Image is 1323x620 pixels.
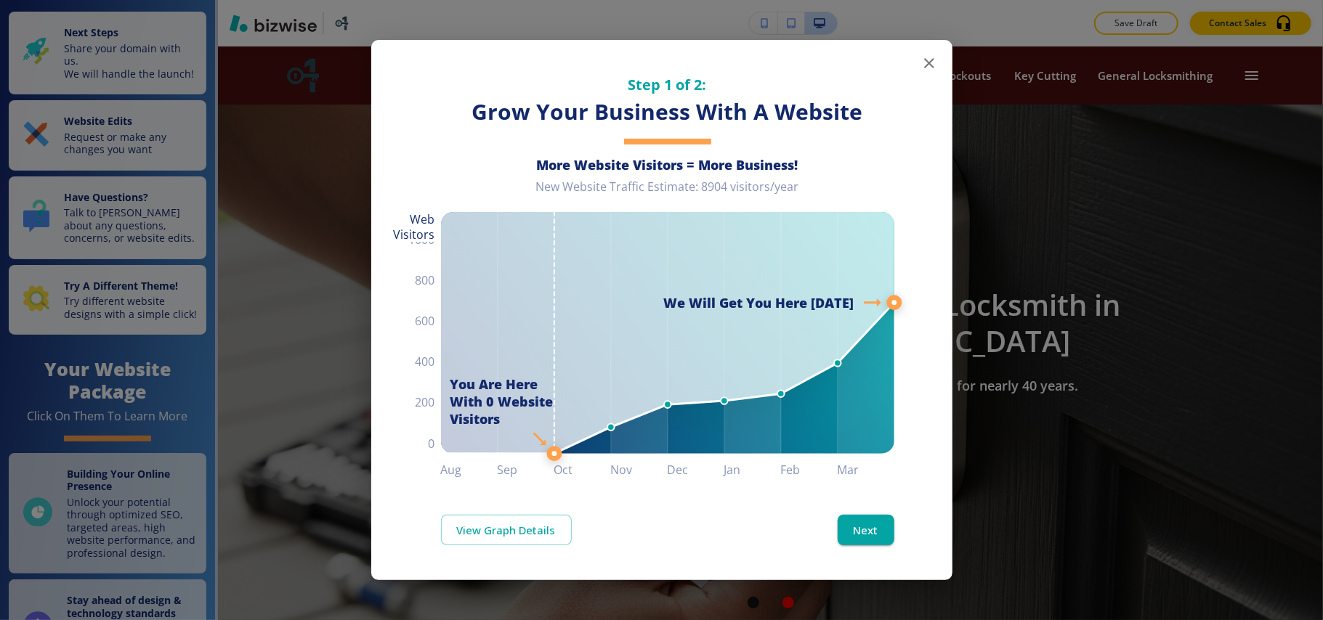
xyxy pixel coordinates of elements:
h6: Nov [611,460,668,480]
h3: Grow Your Business With A Website [441,97,894,127]
div: New Website Traffic Estimate: 8904 visitors/year [441,179,894,206]
h6: More Website Visitors = More Business! [441,156,894,174]
h6: Aug [441,460,498,480]
h6: Mar [838,460,894,480]
h5: Step 1 of 2: [441,75,894,94]
h6: Oct [554,460,611,480]
h6: Sep [498,460,554,480]
h6: Jan [724,460,781,480]
a: View Graph Details [441,515,572,545]
h6: Feb [781,460,838,480]
h6: Dec [668,460,724,480]
button: Next [838,515,894,545]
